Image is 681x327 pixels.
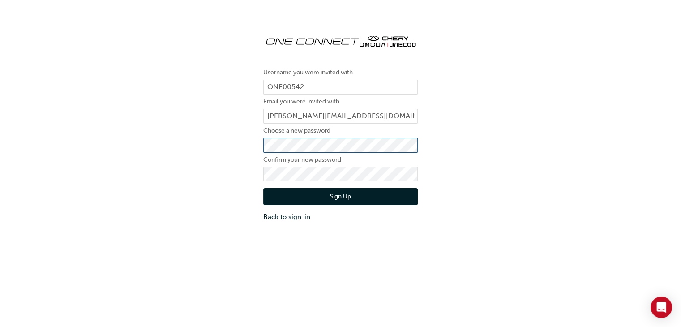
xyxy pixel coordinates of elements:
label: Confirm your new password [263,155,418,165]
input: Username [263,80,418,95]
label: Username you were invited with [263,67,418,78]
label: Choose a new password [263,125,418,136]
label: Email you were invited with [263,96,418,107]
button: Sign Up [263,188,418,205]
a: Back to sign-in [263,212,418,222]
div: Open Intercom Messenger [651,297,672,318]
img: oneconnect [263,27,418,54]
